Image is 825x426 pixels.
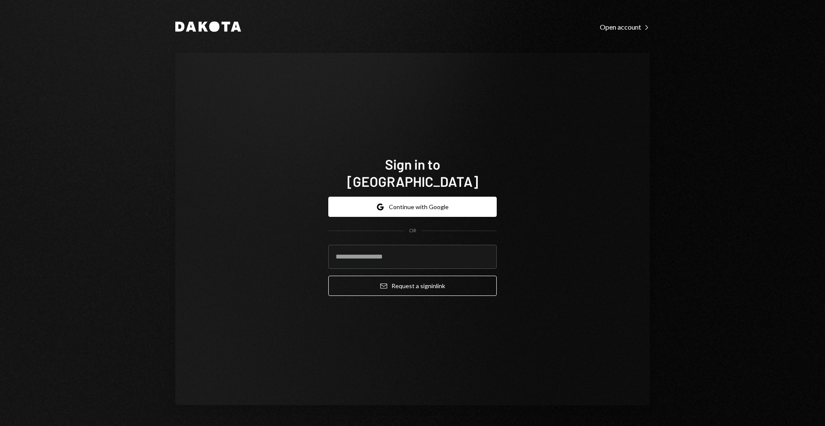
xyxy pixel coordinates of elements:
div: Open account [600,23,650,31]
h1: Sign in to [GEOGRAPHIC_DATA] [328,155,497,190]
a: Open account [600,22,650,31]
button: Continue with Google [328,197,497,217]
button: Request a signinlink [328,276,497,296]
div: OR [409,227,416,234]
